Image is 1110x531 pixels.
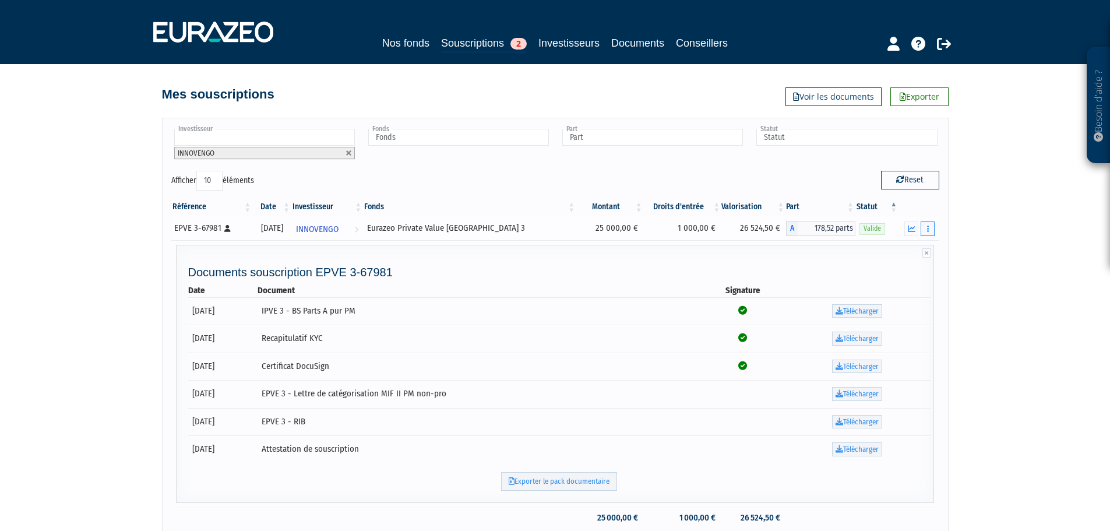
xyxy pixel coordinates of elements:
[785,87,882,106] a: Voir les documents
[676,35,728,51] a: Conseillers
[721,217,785,240] td: 26 524,50 €
[501,472,617,491] a: Exporter le pack documentaire
[188,380,258,408] td: [DATE]
[258,325,702,353] td: Recapitulatif KYC
[162,87,274,101] h4: Mes souscriptions
[188,266,931,279] h4: Documents souscription EPVE 3-67981
[258,284,702,297] th: Document
[354,219,358,240] i: Voir l'investisseur
[258,435,702,463] td: Attestation de souscription
[178,149,214,157] span: INNOVENGO
[702,284,783,297] th: Signature
[786,221,798,236] span: A
[258,297,702,325] td: IPVE 3 - BS Parts A pur PM
[291,197,363,217] th: Investisseur: activer pour trier la colonne par ordre croissant
[855,197,898,217] th: Statut : activer pour trier la colonne par ordre d&eacute;croissant
[798,221,855,236] span: 178,52 parts
[786,197,855,217] th: Part: activer pour trier la colonne par ordre croissant
[832,360,882,374] a: Télécharger
[188,408,258,436] td: [DATE]
[881,171,939,189] button: Reset
[576,508,644,528] td: 25 000,00 €
[188,325,258,353] td: [DATE]
[1092,53,1105,158] p: Besoin d'aide ?
[382,35,429,51] a: Nos fonds
[258,408,702,436] td: EPVE 3 - RIB
[832,442,882,456] a: Télécharger
[510,38,527,50] span: 2
[291,217,363,240] a: INNOVENGO
[188,297,258,325] td: [DATE]
[174,222,249,234] div: EPVE 3-67981
[576,197,644,217] th: Montant: activer pour trier la colonne par ordre croissant
[859,223,885,234] span: Valide
[644,217,722,240] td: 1 000,00 €
[538,35,600,51] a: Investisseurs
[367,222,572,234] div: Eurazeo Private Value [GEOGRAPHIC_DATA] 3
[611,35,664,51] a: Documents
[832,387,882,401] a: Télécharger
[363,197,576,217] th: Fonds: activer pour trier la colonne par ordre croissant
[224,225,231,232] i: [Français] Personne physique
[644,197,722,217] th: Droits d'entrée: activer pour trier la colonne par ordre croissant
[171,197,253,217] th: Référence : activer pour trier la colonne par ordre croissant
[256,222,287,234] div: [DATE]
[258,380,702,408] td: EPVE 3 - Lettre de catégorisation MIF II PM non-pro
[188,353,258,381] td: [DATE]
[153,22,273,43] img: 1732889491-logotype_eurazeo_blanc_rvb.png
[296,219,339,240] span: INNOVENGO
[576,217,644,240] td: 25 000,00 €
[252,197,291,217] th: Date: activer pour trier la colonne par ordre croissant
[832,415,882,429] a: Télécharger
[258,353,702,381] td: Certificat DocuSign
[786,221,855,236] div: A - Eurazeo Private Value Europe 3
[441,35,527,53] a: Souscriptions2
[721,508,785,528] td: 26 524,50 €
[832,332,882,346] a: Télécharger
[721,197,785,217] th: Valorisation: activer pour trier la colonne par ordre croissant
[832,304,882,318] a: Télécharger
[890,87,949,106] a: Exporter
[196,171,223,191] select: Afficheréléments
[188,284,258,297] th: Date
[188,435,258,463] td: [DATE]
[171,171,254,191] label: Afficher éléments
[644,508,722,528] td: 1 000,00 €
